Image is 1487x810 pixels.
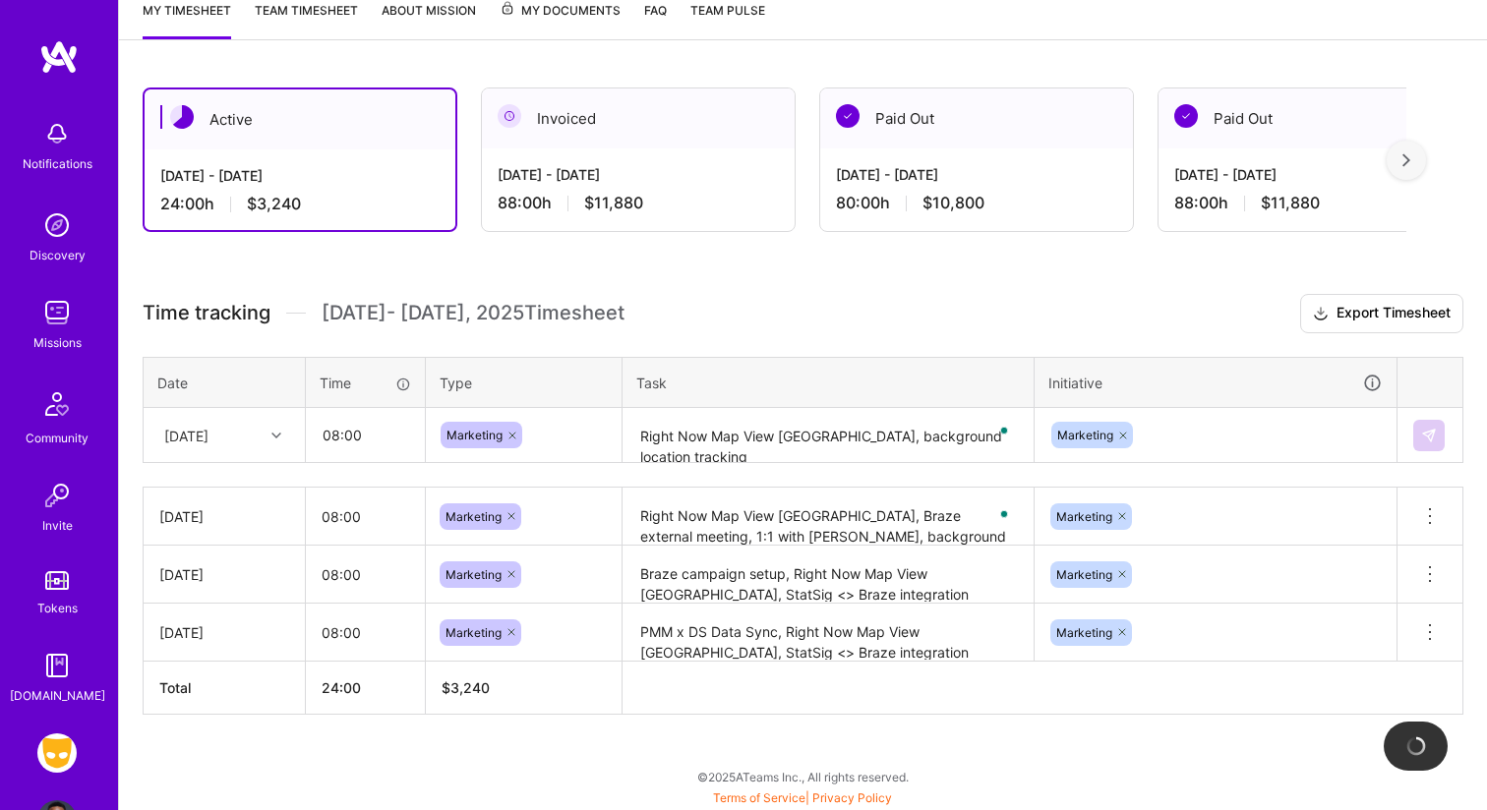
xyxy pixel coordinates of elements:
[170,105,194,129] img: Active
[30,245,86,265] div: Discovery
[37,733,77,773] img: Grindr: Product & Marketing
[713,790,892,805] span: |
[446,428,503,442] span: Marketing
[836,164,1117,185] div: [DATE] - [DATE]
[271,431,281,440] i: icon Chevron
[1174,104,1198,128] img: Paid Out
[836,193,1117,213] div: 80:00 h
[442,679,490,696] span: $ 3,240
[1405,735,1427,757] img: loading
[820,88,1133,148] div: Paid Out
[37,598,78,618] div: Tokens
[307,409,424,461] input: HH:MM
[623,357,1035,408] th: Task
[164,425,208,445] div: [DATE]
[39,39,79,75] img: logo
[446,567,502,582] span: Marketing
[482,88,795,148] div: Invoiced
[144,357,306,408] th: Date
[713,790,805,805] a: Terms of Service
[32,733,82,773] a: Grindr: Product & Marketing
[1056,567,1112,582] span: Marketing
[45,571,69,590] img: tokens
[1313,304,1329,324] i: icon Download
[145,89,455,149] div: Active
[690,3,765,18] span: Team Pulse
[160,194,440,214] div: 24:00 h
[625,606,1032,660] textarea: PMM x DS Data Sync, Right Now Map View [GEOGRAPHIC_DATA], StatSig <> Braze integration
[625,548,1032,602] textarea: Braze campaign setup, Right Now Map View [GEOGRAPHIC_DATA], StatSig <> Braze integration
[1413,420,1447,451] div: null
[1300,294,1463,333] button: Export Timesheet
[37,476,77,515] img: Invite
[584,193,643,213] span: $11,880
[1057,428,1113,442] span: Marketing
[118,752,1487,801] div: © 2025 ATeams Inc., All rights reserved.
[306,549,425,601] input: HH:MM
[306,491,425,543] input: HH:MM
[37,114,77,153] img: bell
[446,509,502,524] span: Marketing
[426,357,623,408] th: Type
[1421,428,1437,443] img: Submit
[143,301,270,325] span: Time tracking
[33,332,82,353] div: Missions
[1261,193,1320,213] span: $11,880
[26,428,89,448] div: Community
[1174,164,1456,185] div: [DATE] - [DATE]
[1402,153,1410,167] img: right
[320,373,411,393] div: Time
[446,625,502,640] span: Marketing
[10,685,105,706] div: [DOMAIN_NAME]
[247,194,301,214] span: $3,240
[922,193,984,213] span: $10,800
[498,193,779,213] div: 88:00 h
[836,104,860,128] img: Paid Out
[306,607,425,659] input: HH:MM
[1056,625,1112,640] span: Marketing
[625,410,1032,462] textarea: To enrich screen reader interactions, please activate Accessibility in Grammarly extension settings
[159,622,289,643] div: [DATE]
[1048,372,1383,394] div: Initiative
[42,515,73,536] div: Invite
[33,380,81,428] img: Community
[144,662,306,715] th: Total
[1174,193,1456,213] div: 88:00 h
[37,646,77,685] img: guide book
[159,506,289,527] div: [DATE]
[160,165,440,186] div: [DATE] - [DATE]
[498,164,779,185] div: [DATE] - [DATE]
[23,153,92,174] div: Notifications
[625,490,1032,545] textarea: To enrich screen reader interactions, please activate Accessibility in Grammarly extension settings
[322,301,625,325] span: [DATE] - [DATE] , 2025 Timesheet
[37,205,77,245] img: discovery
[159,564,289,585] div: [DATE]
[306,662,426,715] th: 24:00
[1159,88,1471,148] div: Paid Out
[498,104,521,128] img: Invoiced
[37,293,77,332] img: teamwork
[1056,509,1112,524] span: Marketing
[812,790,892,805] a: Privacy Policy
